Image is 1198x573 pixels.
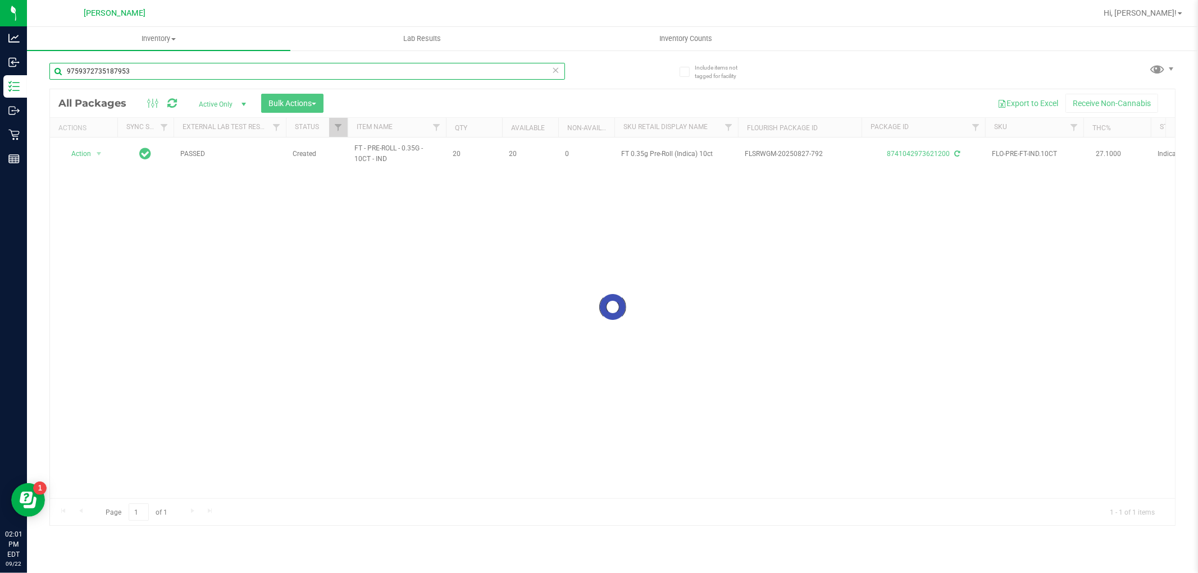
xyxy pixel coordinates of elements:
span: Clear [552,63,560,77]
span: Include items not tagged for facility [695,63,751,80]
inline-svg: Inventory [8,81,20,92]
a: Inventory [27,27,290,51]
input: Search Package ID, Item Name, SKU, Lot or Part Number... [49,63,565,80]
iframe: Resource center unread badge [33,482,47,495]
p: 02:01 PM EDT [5,529,22,560]
a: Lab Results [290,27,554,51]
span: Inventory [27,34,290,44]
a: Inventory Counts [554,27,817,51]
iframe: Resource center [11,483,45,517]
inline-svg: Analytics [8,33,20,44]
inline-svg: Retail [8,129,20,140]
span: Inventory Counts [644,34,727,44]
inline-svg: Reports [8,153,20,164]
span: Hi, [PERSON_NAME]! [1104,8,1177,17]
p: 09/22 [5,560,22,568]
span: Lab Results [388,34,456,44]
inline-svg: Inbound [8,57,20,68]
span: [PERSON_NAME] [84,8,145,18]
inline-svg: Outbound [8,105,20,116]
